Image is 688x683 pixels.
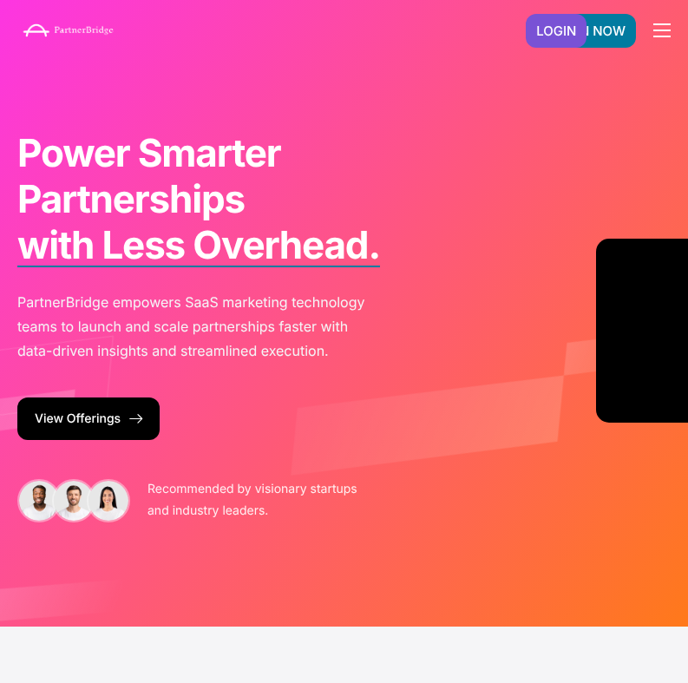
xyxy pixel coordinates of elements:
a: JOIN NOW [548,14,636,48]
span: LOGIN [536,24,576,37]
p: Recommended by visionary startups and industry leaders. [147,479,367,522]
b: with Less Overhead. [17,222,380,268]
a: View Offerings [17,397,160,440]
span: Power Smarter Partnerships [17,129,281,222]
a: LOGIN [526,14,586,48]
span: JOIN NOW [559,24,626,37]
span: View Offerings [35,413,121,425]
p: PartnerBridge empowers SaaS marketing technology teams to launch and scale partnerships faster wi... [17,290,382,363]
button: hamburger-icon [653,23,671,37]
